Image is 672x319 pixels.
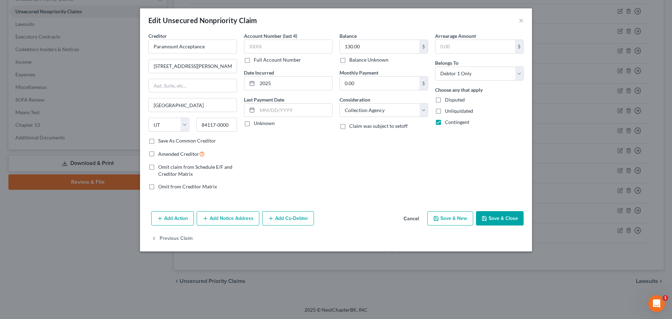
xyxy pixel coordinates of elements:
[149,79,237,92] input: Apt, Suite, etc...
[663,295,668,301] span: 1
[419,40,428,53] div: $
[244,32,297,40] label: Account Number (last 4)
[197,211,259,226] button: Add Notice Address
[254,120,275,127] label: Unknown
[519,16,524,25] button: ×
[149,98,237,112] input: Enter city...
[435,60,458,66] span: Belongs To
[515,40,523,53] div: $
[419,77,428,90] div: $
[158,164,232,177] span: Omit claim from Schedule E/F and Creditor Matrix
[435,86,483,93] label: Choose any that apply
[648,295,665,312] iframe: Intercom live chat
[158,183,217,189] span: Omit from Creditor Matrix
[445,97,465,103] span: Disputed
[445,119,469,125] span: Contingent
[340,77,419,90] input: 0.00
[148,40,237,54] input: Search creditor by name...
[244,40,332,54] input: XXXX
[151,211,194,226] button: Add Action
[476,211,524,226] button: Save & Close
[196,118,237,132] input: Enter zip...
[158,151,199,157] span: Amended Creditor
[148,15,257,25] div: Edit Unsecured Nonpriority Claim
[262,211,314,226] button: Add Co-Debtor
[339,32,357,40] label: Balance
[158,137,216,144] label: Save As Common Creditor
[151,231,193,246] button: Previous Claim
[257,104,332,117] input: MM/DD/YYYY
[340,40,419,53] input: 0.00
[339,69,378,76] label: Monthly Payment
[349,123,408,129] span: Claim was subject to setoff
[149,60,237,73] input: Enter address...
[254,56,301,63] label: Full Account Number
[427,211,473,226] button: Save & New
[398,212,425,226] button: Cancel
[257,77,332,90] input: MM/DD/YYYY
[244,96,284,103] label: Last Payment Date
[445,108,473,114] span: Unliquidated
[349,56,388,63] label: Balance Unknown
[435,40,515,53] input: 0.00
[244,69,274,76] label: Date Incurred
[148,33,167,39] span: Creditor
[435,32,476,40] label: Arrearage Amount
[339,96,370,103] label: Consideration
